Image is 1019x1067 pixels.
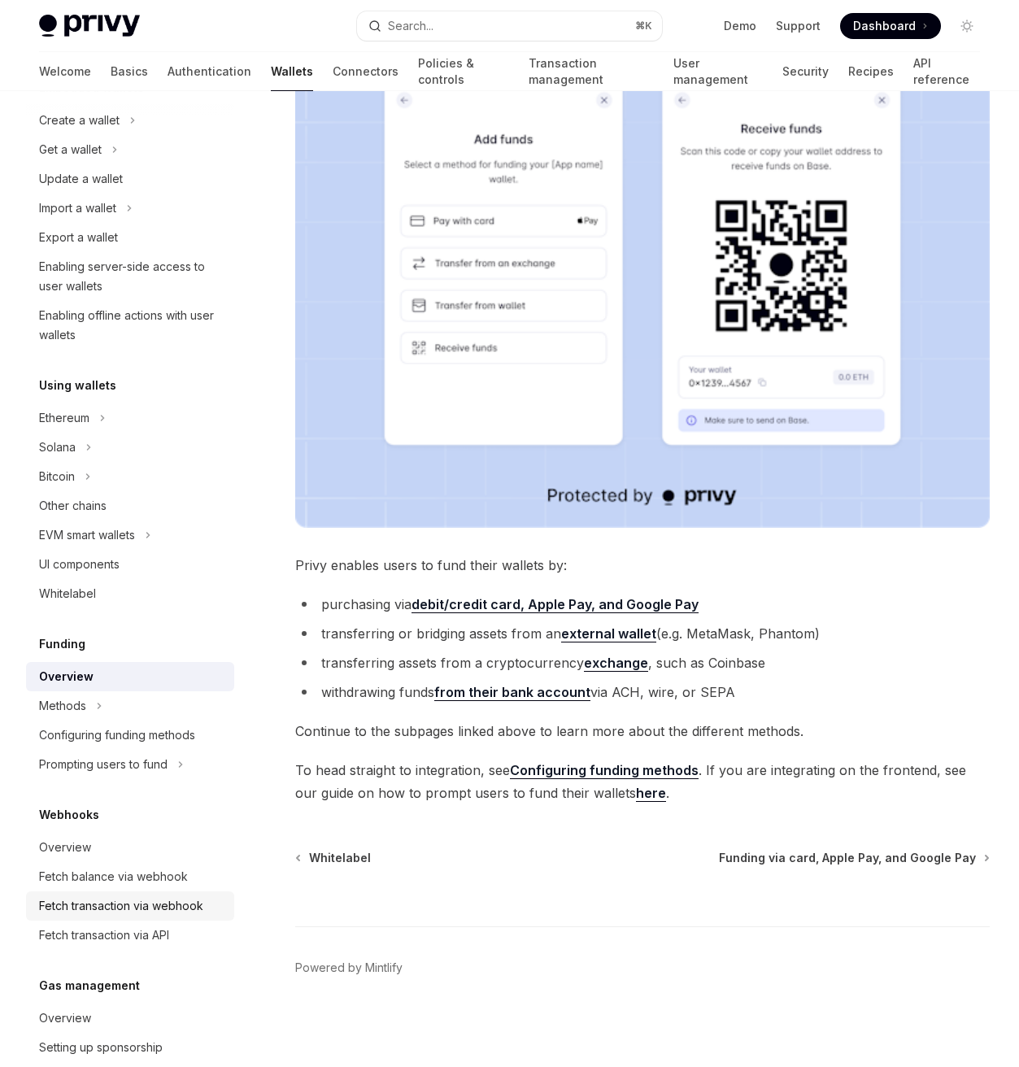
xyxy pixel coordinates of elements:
img: images/Funding.png [295,32,990,528]
div: Fetch transaction via webhook [39,896,203,916]
div: Configuring funding methods [39,725,195,745]
a: Basics [111,52,148,91]
img: light logo [39,15,140,37]
a: Enabling server-side access to user wallets [26,252,234,301]
a: Whitelabel [297,850,371,866]
div: Create a wallet [39,111,120,130]
a: Authentication [168,52,251,91]
a: Recipes [848,52,894,91]
div: Enabling offline actions with user wallets [39,306,224,345]
button: Search...⌘K [357,11,662,41]
div: UI components [39,555,120,574]
a: Powered by Mintlify [295,960,403,976]
div: EVM smart wallets [39,525,135,545]
h5: Funding [39,634,85,654]
div: Methods [39,696,86,716]
a: exchange [584,655,648,672]
div: Enabling server-side access to user wallets [39,257,224,296]
div: Prompting users to fund [39,755,168,774]
a: Setting up sponsorship [26,1033,234,1062]
div: Overview [39,667,94,686]
div: Search... [388,16,433,36]
a: debit/credit card, Apple Pay, and Google Pay [412,596,699,613]
span: To head straight to integration, see . If you are integrating on the frontend, see our guide on h... [295,759,990,804]
a: Fetch transaction via webhook [26,891,234,921]
span: ⌘ K [635,20,652,33]
a: Wallets [271,52,313,91]
span: Dashboard [853,18,916,34]
a: Policies & controls [418,52,509,91]
a: Export a wallet [26,223,234,252]
a: User management [673,52,763,91]
a: Other chains [26,491,234,520]
h5: Gas management [39,976,140,995]
div: Solana [39,438,76,457]
div: Overview [39,838,91,857]
a: Fetch transaction via API [26,921,234,950]
strong: external wallet [561,625,656,642]
h5: Webhooks [39,805,99,825]
li: purchasing via [295,593,990,616]
li: transferring assets from a cryptocurrency , such as Coinbase [295,651,990,674]
a: Overview [26,1004,234,1033]
div: Whitelabel [39,584,96,603]
li: transferring or bridging assets from an (e.g. MetaMask, Phantom) [295,622,990,645]
a: Whitelabel [26,579,234,608]
div: Other chains [39,496,107,516]
a: Overview [26,833,234,862]
a: external wallet [561,625,656,642]
a: Connectors [333,52,398,91]
a: Configuring funding methods [26,721,234,750]
a: Support [776,18,821,34]
a: Dashboard [840,13,941,39]
a: Funding via card, Apple Pay, and Google Pay [719,850,988,866]
a: Fetch balance via webhook [26,862,234,891]
div: Get a wallet [39,140,102,159]
a: Configuring funding methods [510,762,699,779]
a: Security [782,52,829,91]
div: Setting up sponsorship [39,1038,163,1057]
a: API reference [913,52,980,91]
h5: Using wallets [39,376,116,395]
a: Demo [724,18,756,34]
span: Privy enables users to fund their wallets by: [295,554,990,577]
a: Welcome [39,52,91,91]
li: withdrawing funds via ACH, wire, or SEPA [295,681,990,703]
a: Update a wallet [26,164,234,194]
a: from their bank account [434,684,590,701]
div: Overview [39,1008,91,1028]
div: Export a wallet [39,228,118,247]
a: here [636,785,666,802]
div: Ethereum [39,408,89,428]
div: Bitcoin [39,467,75,486]
button: Toggle dark mode [954,13,980,39]
strong: exchange [584,655,648,671]
a: Overview [26,662,234,691]
div: Fetch transaction via API [39,925,169,945]
div: Fetch balance via webhook [39,867,188,886]
div: Import a wallet [39,198,116,218]
span: Continue to the subpages linked above to learn more about the different methods. [295,720,990,743]
a: UI components [26,550,234,579]
a: Enabling offline actions with user wallets [26,301,234,350]
div: Update a wallet [39,169,123,189]
a: Transaction management [529,52,655,91]
span: Funding via card, Apple Pay, and Google Pay [719,850,976,866]
span: Whitelabel [309,850,371,866]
